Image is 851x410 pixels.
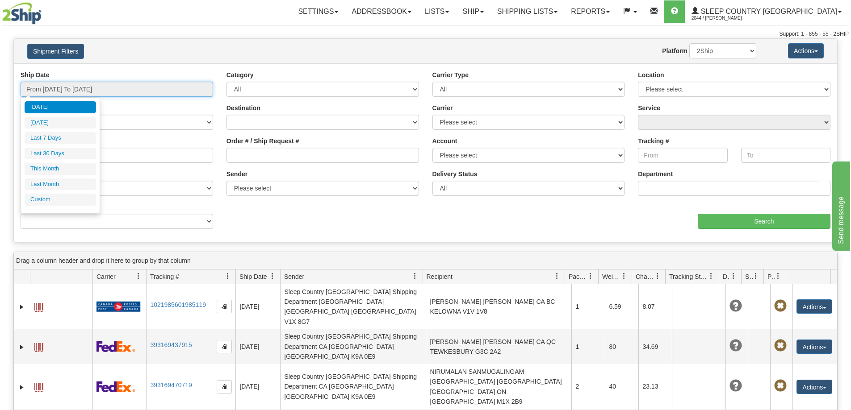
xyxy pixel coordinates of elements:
[432,104,453,112] label: Carrier
[605,329,638,364] td: 80
[699,8,837,15] span: Sleep Country [GEOGRAPHIC_DATA]
[34,339,43,353] a: Label
[729,340,742,352] span: Unknown
[2,30,849,38] div: Support: 1 - 855 - 55 - 2SHIP
[698,214,830,229] input: Search
[96,341,135,352] img: 2 - FedEx Express®
[662,46,688,55] label: Platform
[427,272,453,281] span: Recipient
[830,159,850,250] iframe: chat widget
[767,272,775,281] span: Pickup Status
[774,300,787,312] span: Pickup Not Assigned
[34,299,43,313] a: Label
[407,269,423,284] a: Sender filter column settings
[2,2,42,25] img: logo2044.jpg
[235,329,280,364] td: [DATE]
[235,284,280,329] td: [DATE]
[235,364,280,409] td: [DATE]
[21,70,50,79] label: Ship Date
[797,380,832,394] button: Actions
[638,70,664,79] label: Location
[638,284,672,329] td: 8.07
[729,300,742,312] span: Unknown
[616,269,632,284] a: Weight filter column settings
[564,0,616,23] a: Reports
[14,252,837,269] div: grid grouping header
[131,269,146,284] a: Carrier filter column settings
[426,284,571,329] td: [PERSON_NAME] [PERSON_NAME] CA BC KELOWNA V1V 1V8
[150,341,192,348] a: 393169437915
[745,272,753,281] span: Shipment Issues
[729,380,742,392] span: Unknown
[418,0,456,23] a: Lists
[741,148,830,163] input: To
[25,132,96,144] li: Last 7 Days
[426,364,571,409] td: NIRUMALAN SANMUGALINGAM [GEOGRAPHIC_DATA] [GEOGRAPHIC_DATA] [GEOGRAPHIC_DATA] ON [GEOGRAPHIC_DATA...
[25,117,96,129] li: [DATE]
[432,137,457,145] label: Account
[150,301,206,308] a: 1021985601985119
[217,340,232,353] button: Copy to clipboard
[25,194,96,206] li: Custom
[669,272,708,281] span: Tracking Status
[638,329,672,364] td: 34.69
[226,137,299,145] label: Order # / Ship Request #
[490,0,564,23] a: Shipping lists
[638,148,727,163] input: From
[638,104,660,112] label: Service
[265,269,280,284] a: Ship Date filter column settings
[797,340,832,354] button: Actions
[583,269,598,284] a: Packages filter column settings
[226,70,254,79] label: Category
[27,44,84,59] button: Shipment Filters
[788,43,824,58] button: Actions
[280,364,426,409] td: Sleep Country [GEOGRAPHIC_DATA] Shipping Department CA [GEOGRAPHIC_DATA] [GEOGRAPHIC_DATA] K9A 0E9
[345,0,418,23] a: Addressbook
[571,329,605,364] td: 1
[25,148,96,160] li: Last 30 Days
[650,269,665,284] a: Charge filter column settings
[797,299,832,314] button: Actions
[25,101,96,113] li: [DATE]
[692,14,759,23] span: 2044 / [PERSON_NAME]
[774,380,787,392] span: Pickup Not Assigned
[723,272,730,281] span: Delivery Status
[34,379,43,393] a: Label
[25,163,96,175] li: This Month
[638,137,669,145] label: Tracking #
[17,302,26,311] a: Expand
[426,329,571,364] td: [PERSON_NAME] [PERSON_NAME] CA QC TEWKESBURY G3C 2A2
[432,70,469,79] label: Carrier Type
[226,104,260,112] label: Destination
[704,269,719,284] a: Tracking Status filter column settings
[456,0,490,23] a: Ship
[96,272,116,281] span: Carrier
[771,269,786,284] a: Pickup Status filter column settings
[748,269,763,284] a: Shipment Issues filter column settings
[569,272,587,281] span: Packages
[638,170,673,178] label: Department
[605,284,638,329] td: 6.59
[571,284,605,329] td: 1
[150,381,192,389] a: 393169470719
[25,178,96,191] li: Last Month
[150,272,179,281] span: Tracking #
[96,301,140,312] img: 20 - Canada Post
[280,284,426,329] td: Sleep Country [GEOGRAPHIC_DATA] Shipping Department [GEOGRAPHIC_DATA] [GEOGRAPHIC_DATA] [GEOGRAPH...
[220,269,235,284] a: Tracking # filter column settings
[217,380,232,393] button: Copy to clipboard
[239,272,267,281] span: Ship Date
[605,364,638,409] td: 40
[726,269,741,284] a: Delivery Status filter column settings
[685,0,848,23] a: Sleep Country [GEOGRAPHIC_DATA] 2044 / [PERSON_NAME]
[7,5,83,16] div: Send message
[636,272,654,281] span: Charge
[571,364,605,409] td: 2
[226,170,247,178] label: Sender
[217,300,232,313] button: Copy to clipboard
[774,340,787,352] span: Pickup Not Assigned
[638,364,672,409] td: 23.13
[602,272,621,281] span: Weight
[549,269,565,284] a: Recipient filter column settings
[17,343,26,352] a: Expand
